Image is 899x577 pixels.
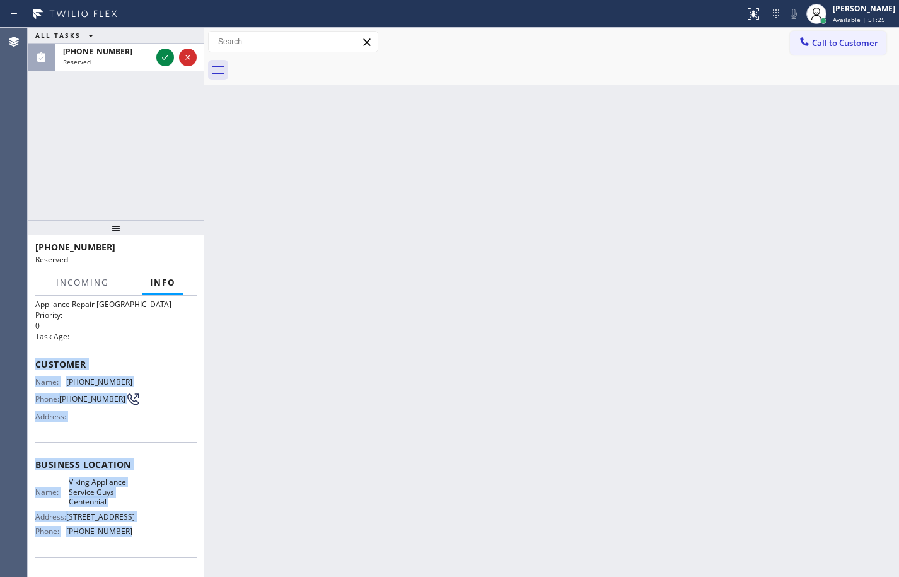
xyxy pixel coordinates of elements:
[28,28,106,43] button: ALL TASKS
[49,271,117,295] button: Incoming
[35,320,197,331] p: 0
[142,271,183,295] button: Info
[35,310,197,320] h2: Priority:
[833,15,885,24] span: Available | 51:25
[69,477,132,506] span: Viking Appliance Service Guys Centennial
[812,37,878,49] span: Call to Customer
[66,527,132,536] span: [PHONE_NUMBER]
[35,299,197,310] p: Appliance Repair [GEOGRAPHIC_DATA]
[63,57,91,66] span: Reserved
[833,3,895,14] div: [PERSON_NAME]
[35,31,81,40] span: ALL TASKS
[790,31,886,55] button: Call to Customer
[35,412,69,421] span: Address:
[35,458,197,470] span: Business location
[66,512,135,522] span: [STREET_ADDRESS]
[35,512,66,522] span: Address:
[156,49,174,66] button: Accept
[209,32,378,52] input: Search
[35,527,66,536] span: Phone:
[35,394,59,404] span: Phone:
[56,277,109,288] span: Incoming
[59,394,125,404] span: [PHONE_NUMBER]
[785,5,803,23] button: Mute
[35,377,66,387] span: Name:
[35,331,197,342] h2: Task Age:
[179,49,197,66] button: Reject
[35,241,115,253] span: [PHONE_NUMBER]
[35,358,197,370] span: Customer
[63,46,132,57] span: [PHONE_NUMBER]
[150,277,176,288] span: Info
[35,254,68,265] span: Reserved
[66,377,132,387] span: [PHONE_NUMBER]
[35,487,69,497] span: Name:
